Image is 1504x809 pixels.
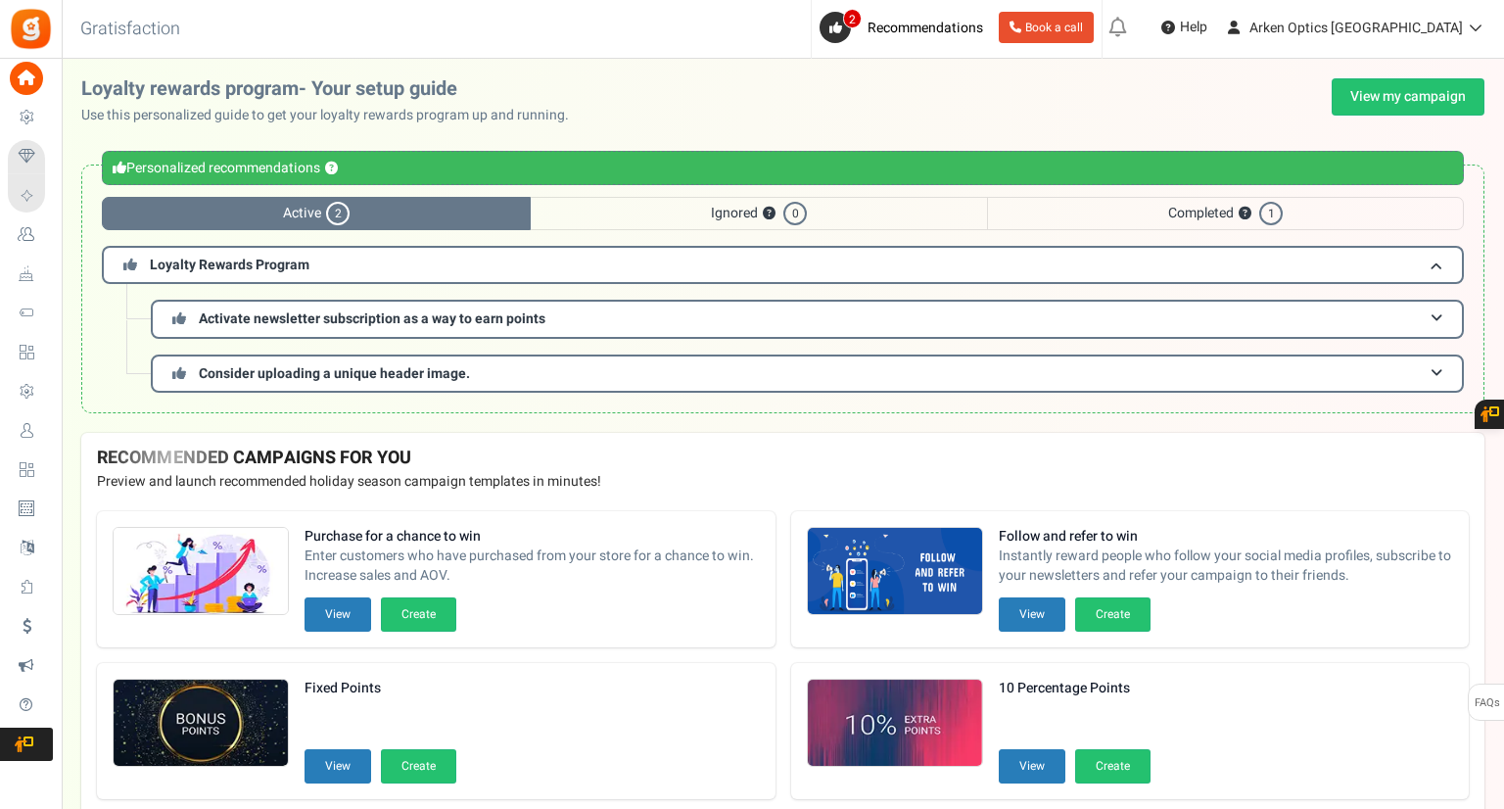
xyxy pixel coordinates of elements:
button: View [999,749,1065,784]
button: Create [1075,749,1151,784]
a: View my campaign [1332,78,1484,116]
button: Create [381,749,456,784]
span: Arken Optics [GEOGRAPHIC_DATA] [1249,18,1463,38]
button: Create [381,597,456,632]
strong: 10 Percentage Points [999,679,1151,698]
span: Activate newsletter subscription as a way to earn points [199,309,545,329]
strong: Fixed Points [305,679,456,698]
img: Recommended Campaigns [114,528,288,616]
a: Help [1153,12,1215,43]
span: 0 [783,202,807,225]
div: Personalized recommendations [102,151,1464,185]
span: FAQs [1474,685,1500,722]
span: Recommendations [868,18,983,38]
button: View [999,597,1065,632]
a: Book a call [999,12,1094,43]
button: View [305,597,371,632]
button: ? [763,208,775,220]
h3: Gratisfaction [59,10,202,49]
p: Use this personalized guide to get your loyalty rewards program up and running. [81,106,585,125]
span: Instantly reward people who follow your social media profiles, subscribe to your newsletters and ... [999,547,1454,586]
span: Ignored [531,197,987,230]
a: 2 Recommendations [820,12,991,43]
span: Enter customers who have purchased from your store for a chance to win. Increase sales and AOV. [305,547,760,586]
img: Recommended Campaigns [808,528,982,616]
img: Recommended Campaigns [808,680,982,768]
strong: Follow and refer to win [999,527,1454,547]
span: 1 [1259,202,1283,225]
span: Help [1175,18,1207,37]
h4: RECOMMENDED CAMPAIGNS FOR YOU [97,449,1469,468]
button: View [305,749,371,784]
span: Active [102,197,531,230]
button: ? [325,163,338,175]
img: Gratisfaction [9,7,53,51]
span: Consider uploading a unique header image. [199,363,470,384]
span: Loyalty Rewards Program [150,255,309,275]
span: 2 [326,202,350,225]
span: 2 [843,9,862,28]
button: Create [1075,597,1151,632]
img: Recommended Campaigns [114,680,288,768]
span: Completed [987,197,1464,230]
button: ? [1239,208,1251,220]
h2: Loyalty rewards program- Your setup guide [81,78,585,100]
p: Preview and launch recommended holiday season campaign templates in minutes! [97,472,1469,492]
strong: Purchase for a chance to win [305,527,760,547]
